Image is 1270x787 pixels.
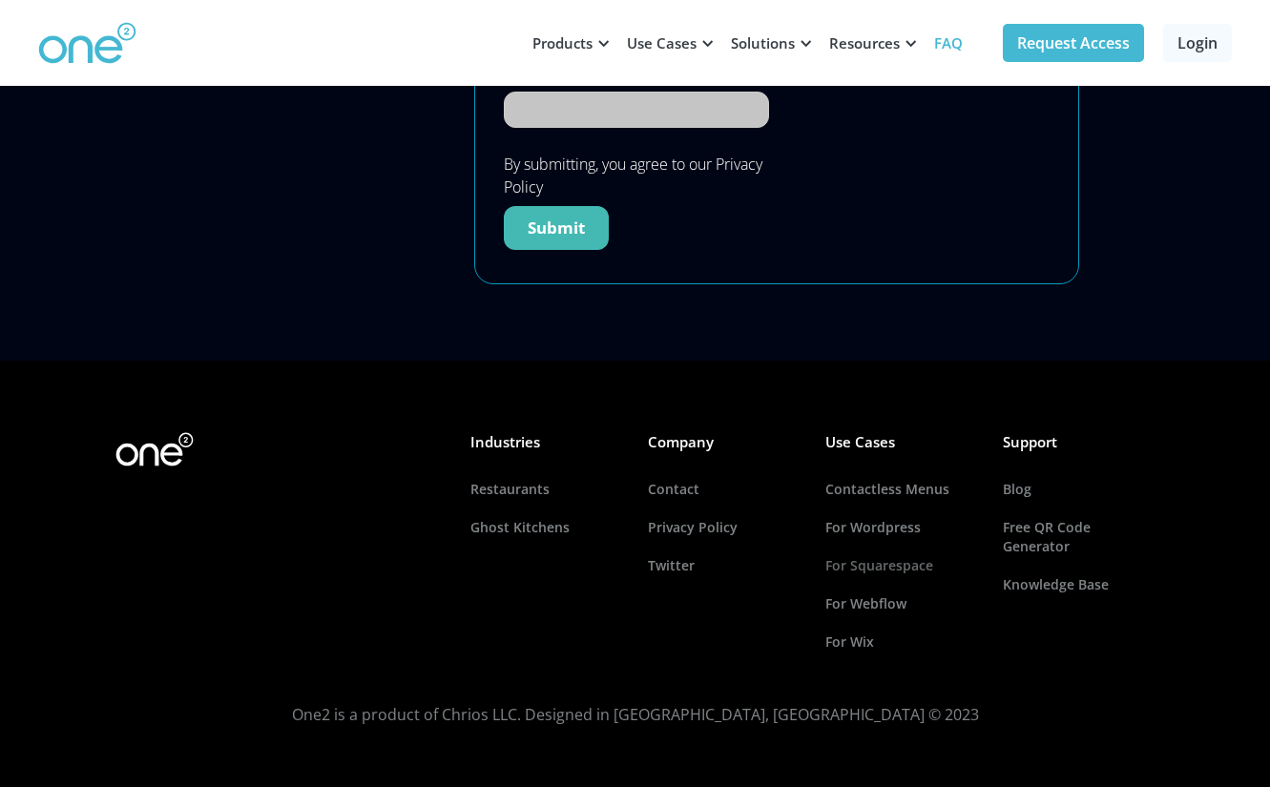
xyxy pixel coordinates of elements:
a: For Wordpress [825,508,978,547]
a: Request Access [1003,24,1144,62]
a: For Webflow [825,585,978,623]
div: Use Cases [627,33,697,52]
a: Twitter [648,547,801,585]
a: Contactless Menus [825,470,978,508]
a: Blog [1003,470,1155,508]
h5: Use Cases [825,432,978,451]
a: For Squarespace [825,547,978,585]
a: Ghost Kitchens [470,508,623,547]
div: Resources [829,33,900,52]
a: Free QR Code Generator [1003,508,1155,566]
a: Contact [648,470,801,508]
a: Knowledge Base [1003,566,1155,604]
a: Restaurants [470,470,623,508]
h5: Support [1003,432,1155,451]
div: Solutions [731,33,795,52]
h5: Company [648,432,801,451]
a: FAQ [923,14,974,72]
input: Submit [504,206,609,250]
a: For Wix [825,623,978,661]
a: Login [1163,24,1232,62]
img: One2 Logo [38,22,136,65]
div: Products [532,33,593,52]
a: Privacy Policy [648,508,801,547]
h5: Industries [470,432,623,451]
div: By submitting, you agree to our Privacy Policy [504,153,769,198]
img: One2 Logo2 [115,432,194,466]
p: One2 is a product of Chrios LLC. Designed in [GEOGRAPHIC_DATA], [GEOGRAPHIC_DATA] © 2023 [111,699,1160,730]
